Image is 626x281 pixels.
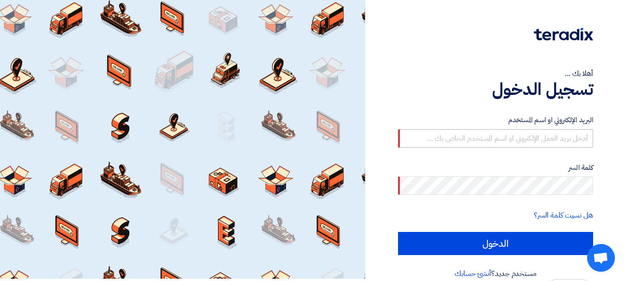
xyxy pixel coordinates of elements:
label: البريد الإلكتروني او اسم المستخدم [398,115,593,125]
a: هل نسيت كلمة السر؟ [534,210,593,221]
h1: تسجيل الدخول [398,79,593,100]
div: أهلا بك ... [398,68,593,79]
input: الدخول [398,232,593,255]
label: كلمة السر [398,162,593,173]
div: مستخدم جديد؟ [398,268,593,279]
div: Open chat [587,244,615,272]
input: أدخل بريد العمل الإلكتروني او اسم المستخدم الخاص بك ... [398,129,593,148]
a: أنشئ حسابك [455,268,491,279]
img: Teradix logo [534,28,593,41]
